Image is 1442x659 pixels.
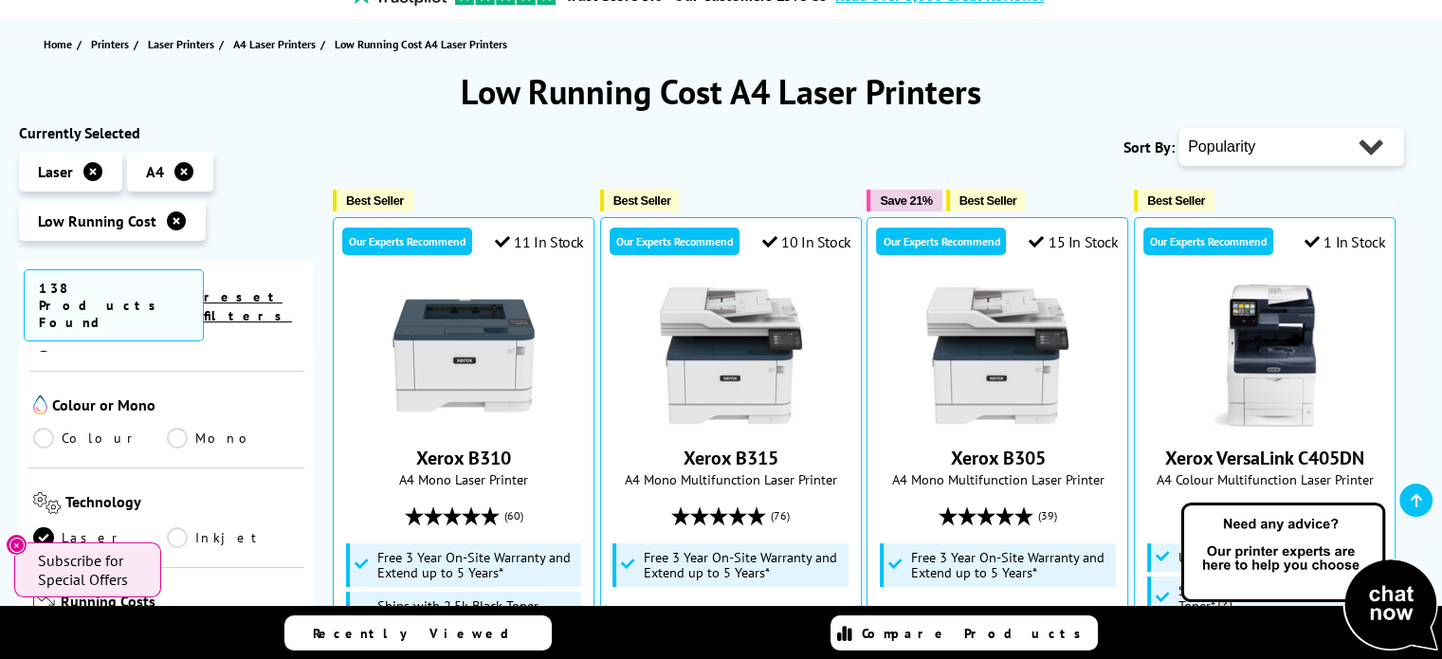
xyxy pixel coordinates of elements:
span: (114) [1302,498,1327,534]
div: Our Experts Recommend [1143,228,1273,255]
span: Low Running Cost A4 Laser Printers [335,37,507,51]
a: Compare Products [831,615,1098,650]
a: Xerox B310 [416,446,511,470]
span: Laser Printers [148,34,214,54]
img: Xerox B310 [392,284,535,427]
a: Printers [91,34,134,54]
img: Open Live Chat window [1177,500,1442,655]
div: 11 In Stock [495,232,584,251]
a: Mono [167,428,301,448]
img: Running Costs [33,592,56,612]
span: Best Seller [346,193,404,208]
span: (60) [504,498,523,534]
span: Running Costs [61,592,300,615]
span: Sort By: [1123,137,1175,156]
a: Laser [33,527,167,548]
span: Recently Viewed [313,625,528,642]
span: Free 3 Year On-Site Warranty and Extend up to 5 Years* [911,550,1111,580]
span: Technology [65,492,300,518]
span: Low Running Cost [38,211,156,230]
div: 1 In Stock [1305,232,1386,251]
span: A4 Laser Printers [233,34,316,54]
span: Save 21% [880,193,932,208]
div: Our Experts Recommend [342,228,472,255]
span: Ships with 2.5k Black Toner Cartridge* [377,598,577,629]
span: Subscribe for Special Offers [38,551,142,589]
span: Compare Products [862,625,1091,642]
a: Xerox VersaLink C405DN [1165,446,1364,470]
button: Close [6,534,27,556]
a: reset filters [204,288,292,324]
img: Xerox VersaLink C405DN [1194,284,1336,427]
button: Best Seller [1134,190,1214,211]
span: Free 3 Year On-Site Warranty and Extend up to 5 Years* [377,550,577,580]
a: Xerox B305 [950,446,1045,470]
img: Xerox B315 [660,284,802,427]
span: Printers [91,34,129,54]
a: Colour [33,428,167,448]
button: Best Seller [333,190,413,211]
span: Laser [38,162,73,181]
a: Laser Printers [148,34,219,54]
span: A4 Mono Laser Printer [343,470,584,488]
span: A4 Colour Multifunction Laser Printer [1144,470,1385,488]
div: Our Experts Recommend [876,228,1006,255]
button: Best Seller [946,190,1027,211]
img: Xerox B305 [926,284,1068,427]
div: 15 In Stock [1029,232,1118,251]
span: A4 Mono Multifunction Laser Printer [611,470,851,488]
img: Colour or Mono [33,395,47,414]
a: Xerox B315 [684,446,778,470]
span: (39) [1038,498,1057,534]
a: Home [44,34,77,54]
span: (76) [771,498,790,534]
span: Best Seller [613,193,671,208]
a: Xerox B305 [926,412,1068,430]
div: Currently Selected [19,123,314,142]
a: Recently Viewed [284,615,552,650]
img: Technology [33,492,61,514]
div: Our Experts Recommend [610,228,739,255]
span: A4 [146,162,164,181]
span: A4 Mono Multifunction Laser Printer [877,470,1118,488]
span: Colour or Mono [52,395,300,418]
div: 10 In Stock [762,232,851,251]
button: Save 21% [867,190,941,211]
span: 138 Products Found [24,269,204,341]
a: Xerox B315 [660,412,802,430]
h1: Low Running Cost A4 Laser Printers [19,69,1423,114]
a: Inkjet [167,527,301,548]
span: Best Seller [1147,193,1205,208]
span: Best Seller [959,193,1017,208]
a: Xerox B310 [392,412,535,430]
a: A4 Laser Printers [233,34,320,54]
button: Best Seller [600,190,681,211]
a: Xerox VersaLink C405DN [1194,412,1336,430]
span: Free 3 Year On-Site Warranty and Extend up to 5 Years* [644,550,844,580]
